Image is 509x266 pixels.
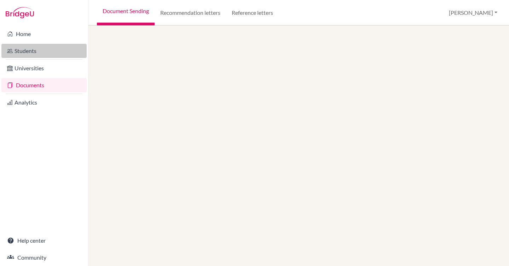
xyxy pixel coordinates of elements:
[1,250,87,265] a: Community
[446,6,501,19] button: [PERSON_NAME]
[1,95,87,110] a: Analytics
[6,7,34,18] img: Bridge-U
[1,78,87,92] a: Documents
[1,27,87,41] a: Home
[1,61,87,75] a: Universities
[1,44,87,58] a: Students
[1,234,87,248] a: Help center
